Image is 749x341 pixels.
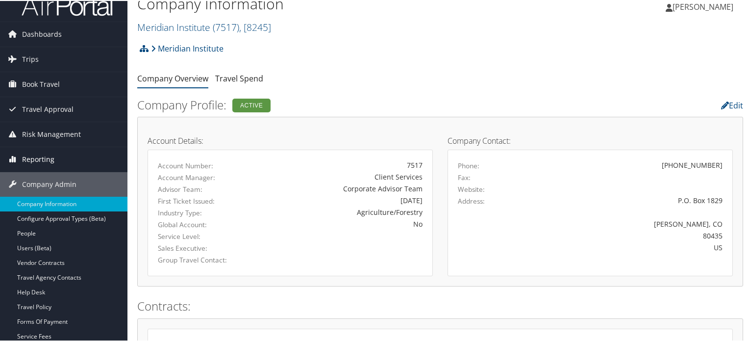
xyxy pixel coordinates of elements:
span: , [ 8245 ] [239,20,271,33]
h4: Account Details: [148,136,433,144]
a: Company Overview [137,72,208,83]
span: Company Admin [22,171,76,196]
div: Corporate Advisor Team [251,183,423,193]
span: Risk Management [22,121,81,146]
h4: Company Contact: [448,136,733,144]
label: Group Travel Contact: [158,254,236,264]
a: Edit [721,99,743,110]
span: Trips [22,46,39,71]
label: Sales Executive: [158,242,236,252]
div: 80435 [528,230,723,240]
label: Global Account: [158,219,236,229]
div: US [528,241,723,252]
div: [PHONE_NUMBER] [662,159,723,169]
h2: Company Profile: [137,96,536,112]
a: Travel Spend [215,72,263,83]
label: Address: [458,195,485,205]
label: Account Number: [158,160,236,170]
label: First Ticket Issued: [158,195,236,205]
span: Reporting [22,146,54,171]
label: Website: [458,184,485,193]
label: Phone: [458,160,479,170]
div: Agriculture/Forestry [251,206,423,216]
a: Meridian Institute [137,20,271,33]
div: [PERSON_NAME], CO [528,218,723,228]
h2: Contracts: [137,297,743,314]
label: Service Level: [158,231,236,240]
span: ( 7517 ) [213,20,239,33]
div: [DATE] [251,194,423,205]
label: Advisor Team: [158,184,236,193]
label: Fax: [458,172,471,182]
span: Book Travel [22,71,60,96]
label: Industry Type: [158,207,236,217]
a: Meridian Institute [151,38,224,57]
span: [PERSON_NAME] [673,0,733,11]
label: Account Manager: [158,172,236,182]
div: P.O. Box 1829 [528,194,723,205]
span: Travel Approval [22,96,74,121]
div: Active [232,98,271,111]
div: No [251,218,423,228]
div: 7517 [251,159,423,169]
div: Client Services [251,171,423,181]
span: Dashboards [22,21,62,46]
